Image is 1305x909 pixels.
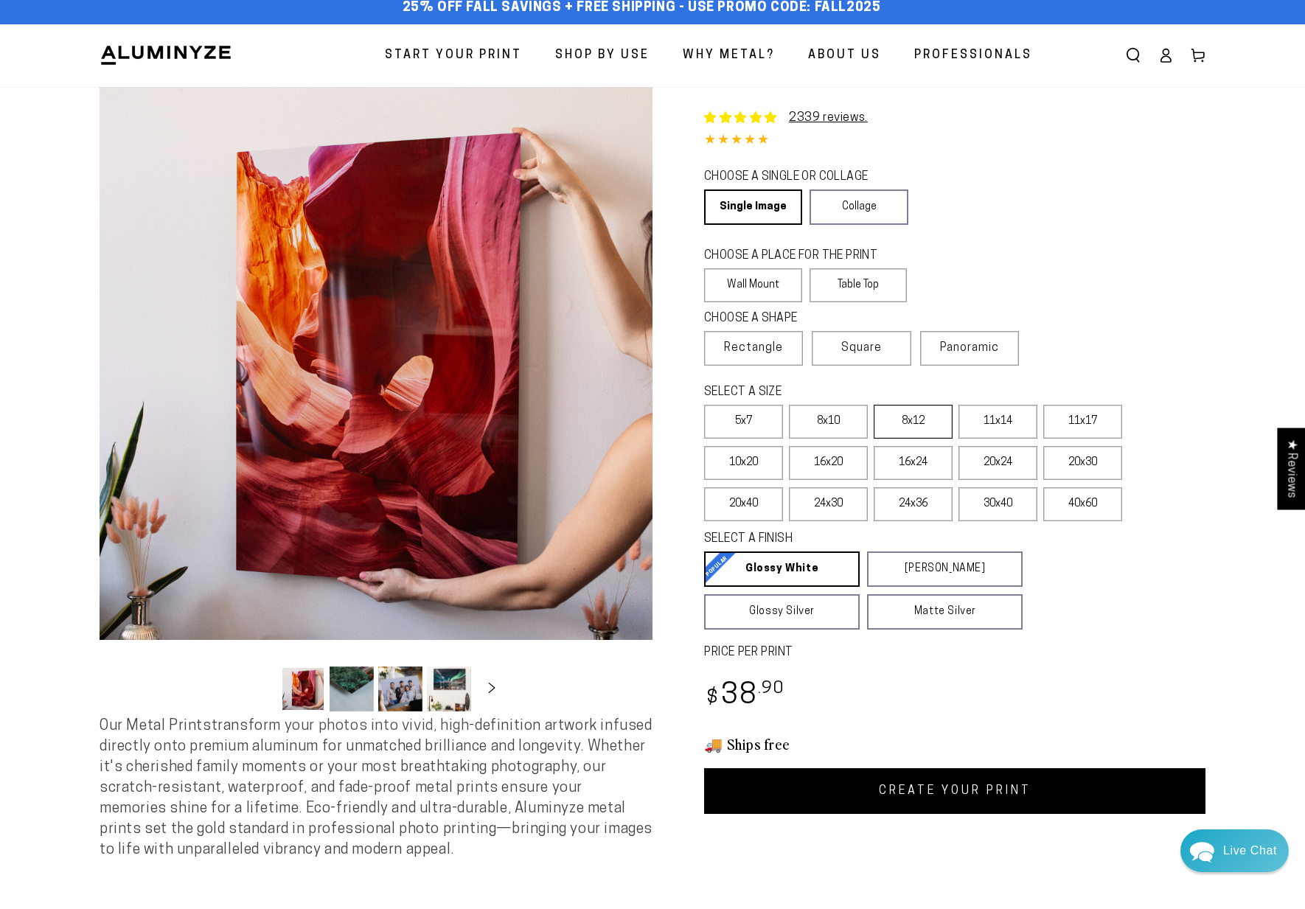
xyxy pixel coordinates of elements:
sup: .90 [758,680,784,697]
div: Contact Us Directly [1223,829,1277,872]
div: 4.84 out of 5.0 stars [704,130,1205,152]
a: Why Metal? [672,36,786,75]
label: Wall Mount [704,268,802,302]
span: Professionals [914,45,1032,66]
media-gallery: Gallery Viewer [100,87,652,716]
legend: CHOOSE A PLACE FOR THE PRINT [704,248,894,265]
button: Slide left [244,672,276,705]
span: Panoramic [940,342,999,354]
button: Load image 3 in gallery view [378,666,422,711]
label: Table Top [810,268,908,302]
span: About Us [808,45,881,66]
h3: 🚚 Ships free [704,734,1205,753]
label: 8x10 [789,405,868,439]
a: 2339 reviews. [789,112,868,124]
label: 11x14 [958,405,1037,439]
label: 24x36 [874,487,953,521]
a: Start Your Print [374,36,533,75]
label: 10x20 [704,446,783,480]
legend: CHOOSE A SINGLE OR COLLAGE [704,169,894,186]
label: 24x30 [789,487,868,521]
a: Shop By Use [544,36,661,75]
a: About Us [797,36,892,75]
button: Slide right [476,672,508,705]
a: [PERSON_NAME] [867,551,1023,587]
span: Square [841,339,882,357]
span: Shop By Use [555,45,650,66]
span: Start Your Print [385,45,522,66]
span: Rectangle [724,339,783,357]
legend: SELECT A SIZE [704,384,999,401]
span: $ [706,689,719,708]
label: PRICE PER PRINT [704,644,1205,661]
label: 11x17 [1043,405,1122,439]
a: Collage [810,189,908,225]
label: 40x60 [1043,487,1122,521]
button: Load image 2 in gallery view [330,666,374,711]
button: Load image 4 in gallery view [427,666,471,711]
div: Click to open Judge.me floating reviews tab [1277,428,1305,509]
a: CREATE YOUR PRINT [704,768,1205,814]
label: 16x24 [874,446,953,480]
a: Glossy White [704,551,860,587]
button: Load image 1 in gallery view [281,666,325,711]
label: 8x12 [874,405,953,439]
span: Our Metal Prints transform your photos into vivid, high-definition artwork infused directly onto ... [100,719,652,857]
legend: CHOOSE A SHAPE [704,310,896,327]
label: 20x40 [704,487,783,521]
summary: Search our site [1117,39,1149,72]
label: 16x20 [789,446,868,480]
a: Single Image [704,189,802,225]
a: Matte Silver [867,594,1023,630]
span: Why Metal? [683,45,775,66]
label: 5x7 [704,405,783,439]
bdi: 38 [704,682,784,711]
label: 20x30 [1043,446,1122,480]
a: Glossy Silver [704,594,860,630]
legend: SELECT A FINISH [704,531,987,548]
img: Aluminyze [100,44,232,66]
div: Chat widget toggle [1180,829,1289,872]
label: 30x40 [958,487,1037,521]
a: Professionals [903,36,1043,75]
label: 20x24 [958,446,1037,480]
